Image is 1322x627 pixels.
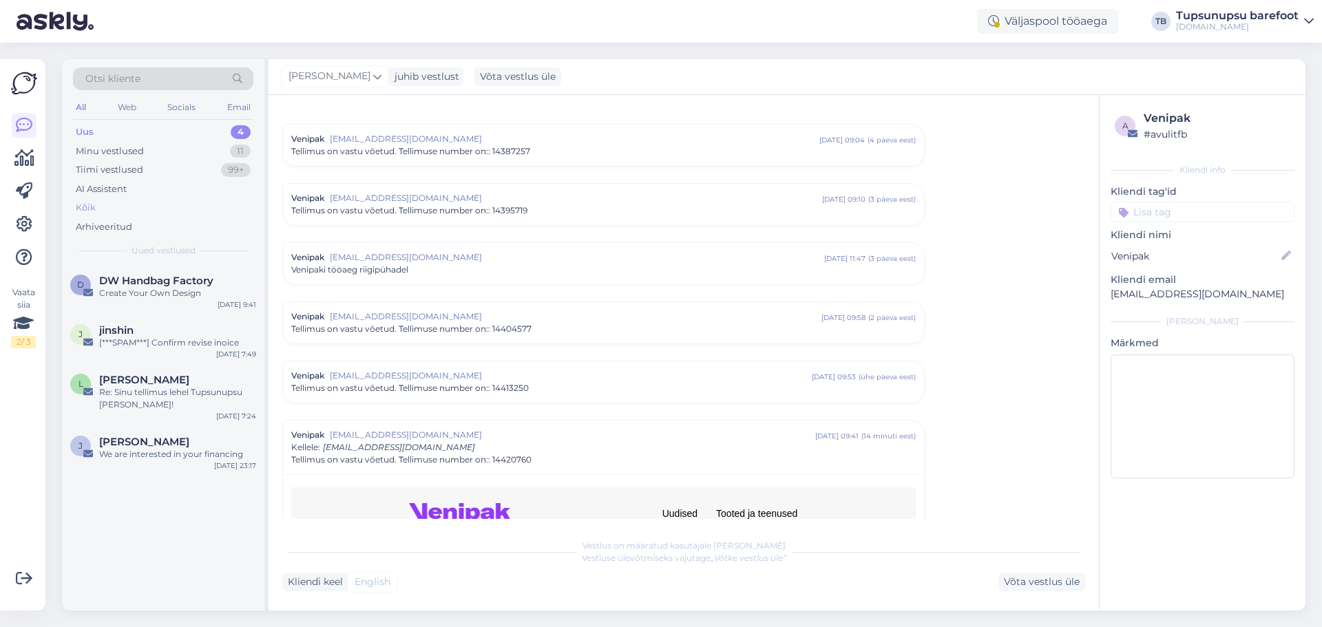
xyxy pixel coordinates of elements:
[99,436,189,448] span: Jarallah Al Yasser
[821,312,865,323] div: [DATE] 09:58
[291,454,532,466] span: Tellimus on vastu võetud. Tellimuse number on:: 14420760
[291,429,324,441] span: Venipak
[230,145,251,158] div: 11
[291,192,324,204] span: Venipak
[231,125,251,139] div: 4
[291,442,320,452] span: Kellele :
[99,448,256,460] div: We are interested in your financing
[330,429,815,441] span: [EMAIL_ADDRESS][DOMAIN_NAME]
[330,310,821,323] span: [EMAIL_ADDRESS][DOMAIN_NAME]
[11,70,37,96] img: Askly Logo
[99,275,213,287] span: DW Handbag Factory
[291,310,324,323] span: Venipak
[1111,228,1294,242] p: Kliendi nimi
[165,98,198,116] div: Socials
[85,72,140,86] span: Otsi kliente
[1111,287,1294,301] p: [EMAIL_ADDRESS][DOMAIN_NAME]
[977,9,1118,34] div: Väljaspool tööaega
[822,194,865,204] div: [DATE] 09:10
[76,163,143,177] div: Tiimi vestlused
[998,573,1085,591] div: Võta vestlus üle
[1144,110,1290,127] div: Venipak
[711,553,786,563] i: „Võtke vestlus üle”
[282,575,343,589] div: Kliendi keel
[78,379,83,389] span: L
[1176,10,1314,32] a: Tupsunupsu barefoot[DOMAIN_NAME]
[1122,120,1129,131] span: a
[291,204,527,217] span: Tellimus on vastu võetud. Tellimuse number on:: 14395719
[1111,184,1294,199] p: Kliendi tag'id
[73,98,89,116] div: All
[132,244,196,257] span: Uued vestlused
[868,135,916,145] div: ( 4 päeva eest )
[218,299,256,310] div: [DATE] 9:41
[224,98,253,116] div: Email
[78,440,83,451] span: J
[868,194,916,204] div: ( 3 päeva eest )
[389,70,459,84] div: juhib vestlust
[1144,127,1290,142] div: # avulitfb
[221,163,251,177] div: 99+
[1151,12,1171,31] div: TB
[291,145,530,158] span: Tellimus on vastu võetud. Tellimuse number on:: 14387257
[355,575,390,589] span: English
[1111,248,1279,264] input: Lisa nimi
[11,336,36,348] div: 2 / 3
[330,133,819,145] span: [EMAIL_ADDRESS][DOMAIN_NAME]
[1111,202,1294,222] input: Lisa tag
[819,135,865,145] div: [DATE] 09:04
[1176,10,1299,21] div: Tupsunupsu barefoot
[662,508,697,519] a: Uudised
[76,145,144,158] div: Minu vestlused
[859,372,916,382] div: ( ühe päeva eest )
[1111,273,1294,287] p: Kliendi email
[1111,164,1294,176] div: Kliendi info
[868,253,916,264] div: ( 3 päeva eest )
[99,324,134,337] span: jinshin
[868,312,916,323] div: ( 2 päeva eest )
[812,372,856,382] div: [DATE] 09:53
[216,411,256,421] div: [DATE] 7:24
[323,442,475,452] span: [EMAIL_ADDRESS][DOMAIN_NAME]
[1176,21,1299,32] div: [DOMAIN_NAME]
[291,370,324,382] span: Venipak
[78,329,83,339] span: j
[291,323,532,335] span: Tellimus on vastu võetud. Tellimuse number on:: 14404577
[291,382,529,394] span: Tellimus on vastu võetud. Tellimuse number on:: 14413250
[582,553,786,563] span: Vestluse ülevõtmiseks vajutage
[77,279,84,290] span: D
[330,251,824,264] span: [EMAIL_ADDRESS][DOMAIN_NAME]
[76,220,132,234] div: Arhiveeritud
[99,386,256,411] div: Re: Sinu tellimus lehel Tupsunupsu [PERSON_NAME]!
[291,251,324,264] span: Venipak
[288,69,370,84] span: [PERSON_NAME]
[76,125,94,139] div: Uus
[330,192,822,204] span: [EMAIL_ADDRESS][DOMAIN_NAME]
[716,508,797,519] a: Tooted ja teenused
[76,182,127,196] div: AI Assistent
[824,253,865,264] div: [DATE] 11:47
[409,503,510,522] img: f71f2c15-fc23-fe97-d879-1897c5b82def.png
[291,264,408,276] span: Venipaki tööaeg riigipühadel
[99,337,256,349] div: [***SPAM***] Confirm revise inoice
[76,201,96,215] div: Kõik
[214,460,256,471] div: [DATE] 23:17
[861,431,916,441] div: ( 14 minuti eest )
[216,349,256,359] div: [DATE] 7:49
[1111,336,1294,350] p: Märkmed
[115,98,139,116] div: Web
[330,370,812,382] span: [EMAIL_ADDRESS][DOMAIN_NAME]
[11,286,36,348] div: Vaata siia
[99,374,189,386] span: Ljubov Burtseva
[815,431,859,441] div: [DATE] 09:41
[99,287,256,299] div: Create Your Own Design
[1111,315,1294,328] div: [PERSON_NAME]
[474,67,561,86] div: Võta vestlus üle
[583,540,786,551] span: Vestlus on määratud kasutajale [PERSON_NAME]
[291,133,324,145] span: Venipak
